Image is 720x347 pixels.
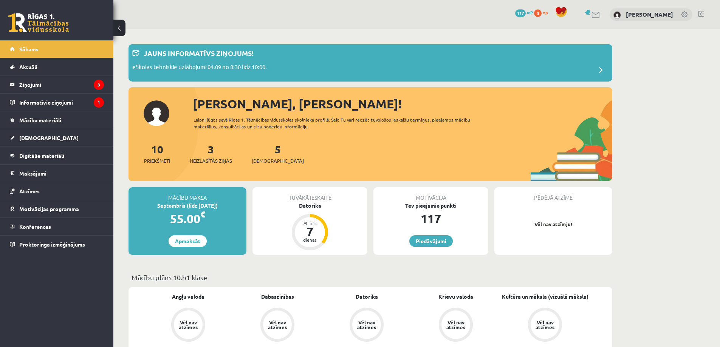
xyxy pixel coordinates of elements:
[409,235,453,247] a: Piedāvājumi
[94,80,104,90] i: 3
[10,200,104,217] a: Motivācijas programma
[19,46,39,52] span: Sākums
[438,293,473,301] a: Krievu valoda
[144,142,170,165] a: 10Priekšmeti
[299,238,321,242] div: dienas
[172,293,204,301] a: Angļu valoda
[515,9,533,15] a: 117 mP
[19,134,79,141] span: [DEMOGRAPHIC_DATA]
[527,9,533,15] span: mP
[178,320,199,330] div: Vēl nav atzīmes
[373,202,488,210] div: Tev pieejamie punkti
[19,241,85,248] span: Proktoringa izmēģinājums
[10,129,104,147] a: [DEMOGRAPHIC_DATA]
[190,157,232,165] span: Neizlasītās ziņas
[252,157,304,165] span: [DEMOGRAPHIC_DATA]
[261,293,294,301] a: Dabaszinības
[252,142,304,165] a: 5[DEMOGRAPHIC_DATA]
[252,202,367,210] div: Datorika
[10,165,104,182] a: Maksājumi
[299,225,321,238] div: 7
[494,187,612,202] div: Pēdējā atzīme
[500,308,590,343] a: Vēl nav atzīmes
[194,116,484,130] div: Laipni lūgts savā Rīgas 1. Tālmācības vidusskolas skolnieka profilā. Šeit Tu vari redzēt tuvojošo...
[19,152,64,159] span: Digitālie materiāli
[10,76,104,93] a: Ziņojumi3
[445,320,466,330] div: Vēl nav atzīmes
[129,202,246,210] div: Septembris (līdz [DATE])
[8,13,69,32] a: Rīgas 1. Tālmācības vidusskola
[498,221,609,228] p: Vēl nav atzīmju!
[534,9,551,15] a: 0 xp
[10,94,104,111] a: Informatīvie ziņojumi1
[129,187,246,202] div: Mācību maksa
[19,76,104,93] legend: Ziņojumi
[132,63,267,73] p: eSkolas tehniskie uzlabojumi 04.09 no 8:30 līdz 10:00.
[373,210,488,228] div: 117
[19,165,104,182] legend: Maksājumi
[10,40,104,58] a: Sākums
[10,236,104,253] a: Proktoringa izmēģinājums
[19,188,40,194] span: Atzīmes
[252,187,367,202] div: Tuvākā ieskaite
[613,11,621,19] img: Karloss Filips Filipsons
[373,187,488,202] div: Motivācija
[515,9,526,17] span: 117
[233,308,322,343] a: Vēl nav atzīmes
[193,95,612,113] div: [PERSON_NAME], [PERSON_NAME]!
[299,221,321,225] div: Atlicis
[267,320,288,330] div: Vēl nav atzīmes
[19,94,104,111] legend: Informatīvie ziņojumi
[626,11,673,18] a: [PERSON_NAME]
[144,157,170,165] span: Priekšmeti
[10,182,104,200] a: Atzīmes
[502,293,588,301] a: Kultūra un māksla (vizuālā māksla)
[10,111,104,129] a: Mācību materiāli
[10,58,104,76] a: Aktuāli
[19,223,51,230] span: Konferences
[356,293,378,301] a: Datorika
[132,272,609,282] p: Mācību plāns 10.b1 klase
[534,320,556,330] div: Vēl nav atzīmes
[144,48,254,58] p: Jauns informatīvs ziņojums!
[94,97,104,108] i: 1
[144,308,233,343] a: Vēl nav atzīmes
[252,202,367,251] a: Datorika Atlicis 7 dienas
[543,9,548,15] span: xp
[200,209,205,220] span: €
[132,48,609,78] a: Jauns informatīvs ziņojums! eSkolas tehniskie uzlabojumi 04.09 no 8:30 līdz 10:00.
[190,142,232,165] a: 3Neizlasītās ziņas
[411,308,500,343] a: Vēl nav atzīmes
[322,308,411,343] a: Vēl nav atzīmes
[10,218,104,235] a: Konferences
[129,210,246,228] div: 55.00
[19,117,61,123] span: Mācību materiāli
[534,9,542,17] span: 0
[19,205,79,212] span: Motivācijas programma
[19,63,37,70] span: Aktuāli
[356,320,377,330] div: Vēl nav atzīmes
[169,235,207,247] a: Apmaksāt
[10,147,104,164] a: Digitālie materiāli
